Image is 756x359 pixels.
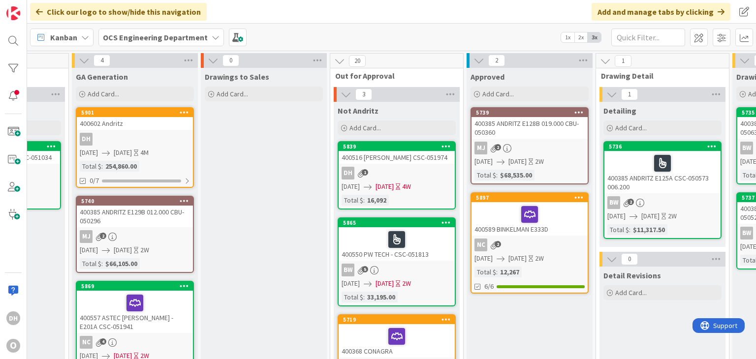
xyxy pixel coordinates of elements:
[621,89,638,100] span: 1
[90,176,99,186] span: 0/7
[338,217,456,306] a: 5865400550 PW TECH - CSC-051813BW[DATE][DATE]2WTotal $:33,195.00
[114,245,132,255] span: [DATE]
[77,108,193,117] div: 5901
[472,142,588,154] div: MJ
[607,224,629,235] div: Total $
[77,108,193,130] div: 5901400602 Andritz
[342,292,363,302] div: Total $
[615,288,647,297] span: Add Card...
[77,282,193,333] div: 5869400557 ASTEC [PERSON_NAME] - E201A CSC-051941
[535,253,544,264] div: 2W
[607,196,620,209] div: BW
[603,270,661,280] span: Detail Revisions
[217,90,248,98] span: Add Card...
[474,156,493,167] span: [DATE]
[474,142,487,154] div: MJ
[101,161,103,172] span: :
[472,108,588,139] div: 5739400385 ANDRITZ E128B 019.000 CBU- 050360
[474,239,487,251] div: NC
[114,148,132,158] span: [DATE]
[80,245,98,255] span: [DATE]
[740,227,753,239] div: BW
[484,281,494,292] span: 6/6
[471,72,504,82] span: Approved
[342,278,360,289] span: [DATE]
[495,144,501,150] span: 2
[342,167,354,179] div: DH
[471,192,589,294] a: 5897400589 BINKELMAN E333DNC[DATE][DATE]2WTotal $:12,2676/6
[335,71,451,81] span: Out for Approval
[363,292,365,302] span: :
[496,170,498,180] span: :
[601,71,717,81] span: Drawing Detail
[80,230,93,243] div: MJ
[355,89,372,100] span: 3
[641,211,660,221] span: [DATE]
[474,170,496,180] div: Total $
[339,151,455,164] div: 400516 [PERSON_NAME] CSC-051974
[740,142,753,154] div: BW
[100,233,106,239] span: 2
[615,55,631,67] span: 1
[482,90,514,98] span: Add Card...
[495,241,501,247] span: 2
[604,151,721,193] div: 400385 ANDRITZ E125A CSC-050573 006.200
[343,143,455,150] div: 5839
[362,169,368,176] span: 1
[621,253,638,265] span: 0
[21,1,45,13] span: Support
[343,219,455,226] div: 5865
[474,267,496,277] div: Total $
[80,133,93,146] div: DH
[342,264,354,276] div: BW
[604,196,721,209] div: BW
[339,315,455,358] div: 5719400368 CONAGRA
[472,108,588,117] div: 5739
[80,258,101,269] div: Total $
[472,193,588,202] div: 5897
[6,6,20,20] img: Visit kanbanzone.com
[76,72,128,82] span: GA Generation
[615,123,647,132] span: Add Card...
[339,142,455,151] div: 5839
[77,206,193,227] div: 400385 ANDRITZ E129B 012.000 CBU- 050296
[604,142,721,151] div: 5736
[140,245,149,255] div: 2W
[496,267,498,277] span: :
[363,195,365,206] span: :
[629,224,630,235] span: :
[81,198,193,205] div: 5740
[77,133,193,146] div: DH
[80,336,93,349] div: NC
[343,316,455,323] div: 5719
[77,197,193,227] div: 5740400385 ANDRITZ E129B 012.000 CBU- 050296
[476,194,588,201] div: 5897
[339,227,455,261] div: 400550 PW TECH - CSC-051813
[574,32,588,42] span: 2x
[588,32,601,42] span: 3x
[103,161,139,172] div: 254,860.00
[6,311,20,325] div: DH
[77,117,193,130] div: 400602 Andritz
[488,55,505,66] span: 2
[103,32,208,42] b: OCS Engineering Department
[100,338,106,345] span: 4
[76,107,194,188] a: 5901400602 AndritzDH[DATE][DATE]4MTotal $:254,860.000/7
[77,230,193,243] div: MJ
[611,29,685,46] input: Quick Filter...
[376,278,394,289] span: [DATE]
[603,106,636,116] span: Detailing
[471,107,589,184] a: 5739400385 ANDRITZ E128B 019.000 CBU- 050360MJ[DATE][DATE]2WTotal $:$68,535.00
[222,55,239,66] span: 0
[628,199,634,205] span: 2
[30,3,207,21] div: Click our logo to show/hide this navigation
[339,264,455,276] div: BW
[508,253,527,264] span: [DATE]
[205,72,269,82] span: Drawings to Sales
[50,31,77,43] span: Kanban
[498,267,522,277] div: 12,267
[561,32,574,42] span: 1x
[339,315,455,324] div: 5719
[338,141,456,209] a: 5839400516 [PERSON_NAME] CSC-051974DH[DATE][DATE]4WTotal $:16,092
[362,266,368,272] span: 5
